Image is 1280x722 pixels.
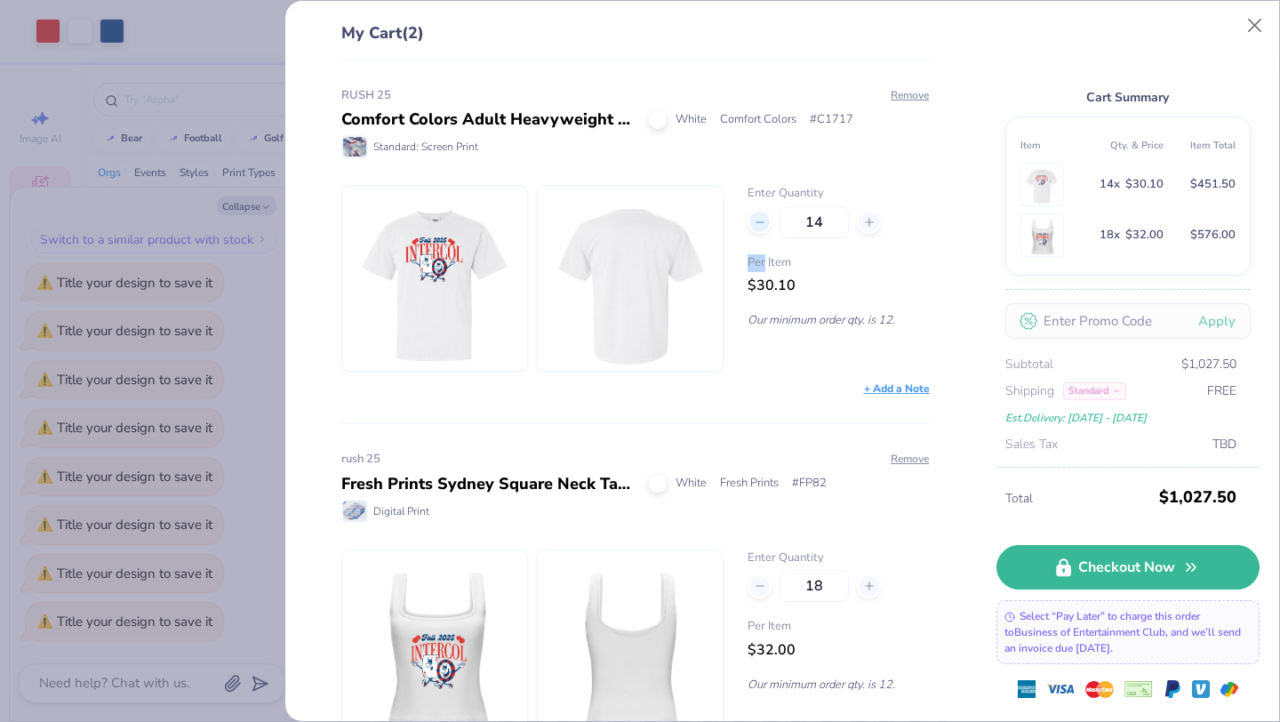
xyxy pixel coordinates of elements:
[1005,303,1251,339] input: Enter Promo Code
[1190,174,1236,195] span: $451.50
[748,185,929,203] label: Enter Quantity
[341,451,930,469] div: rush 25
[792,475,827,493] span: # FP82
[748,254,929,272] span: Per Item
[1005,381,1054,401] span: Shipping
[1190,225,1236,245] span: $576.00
[1124,680,1153,698] img: cheque
[1125,174,1164,195] span: $30.10
[373,139,478,155] span: Standard: Screen Print
[1238,9,1272,43] button: Close
[748,640,796,660] span: $32.00
[748,618,929,636] span: Per Item
[1164,132,1236,159] th: Item Total
[1181,355,1236,374] span: $1,027.50
[341,21,930,60] div: My Cart (2)
[1159,481,1236,513] span: $1,027.50
[1020,132,1092,159] th: Item
[748,276,796,295] span: $30.10
[1220,680,1238,698] img: GPay
[1212,435,1236,454] span: TBD
[748,677,929,693] p: Our minimum order qty. is 12.
[1092,132,1164,159] th: Qty. & Price
[554,186,707,371] img: Comfort Colors C1717
[748,312,929,328] p: Our minimum order qty. is 12.
[1100,225,1120,245] span: 18 x
[1164,680,1181,698] img: Paypal
[1005,355,1053,374] span: Subtotal
[1005,489,1154,509] span: Total
[864,381,930,397] div: + Add a Note
[1025,164,1060,205] img: Comfort Colors C1717
[748,550,929,567] label: Enter Quantity
[1192,680,1210,698] img: Venmo
[1018,680,1036,698] img: express
[890,451,930,467] button: Remove
[780,570,849,602] input: – –
[358,186,511,371] img: Comfort Colors C1717
[341,472,636,496] div: Fresh Prints Sydney Square Neck Tank Top
[343,137,366,156] img: Standard: Screen Print
[1063,382,1126,400] div: Standard
[996,600,1260,664] div: Select “Pay Later” to charge this order to Business of Entertainment Club , and we’ll send an inv...
[1046,675,1075,703] img: visa
[720,475,779,493] span: Fresh Prints
[720,111,796,129] span: Comfort Colors
[780,206,849,238] input: – –
[1025,214,1060,256] img: Fresh Prints FP82
[1125,225,1164,245] span: $32.00
[810,111,853,129] span: # C1717
[676,111,707,129] span: White
[1005,408,1236,428] div: Est. Delivery: [DATE] - [DATE]
[341,87,930,105] div: RUSH 25
[996,545,1260,590] a: Checkout Now
[676,475,707,493] span: White
[1005,87,1251,108] div: Cart Summary
[890,87,930,103] button: Remove
[1085,675,1114,703] img: master-card
[1100,174,1120,195] span: 14 x
[1005,435,1058,454] span: Sales Tax
[343,501,366,521] img: Digital Print
[1207,381,1236,401] span: FREE
[341,108,636,132] div: Comfort Colors Adult Heavyweight T-Shirt
[373,503,429,519] span: Digital Print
